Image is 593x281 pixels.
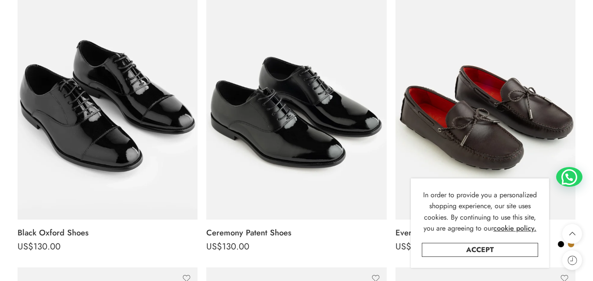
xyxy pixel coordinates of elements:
bdi: 130.00 [395,240,438,253]
a: cookie policy. [493,223,536,234]
bdi: 130.00 [206,240,249,253]
span: US$ [18,240,33,253]
a: Everyday Luxe Loafers [395,224,575,242]
a: Black [557,240,565,248]
bdi: 130.00 [18,240,61,253]
a: Black Oxford Shoes [18,224,198,242]
span: US$ [395,240,411,253]
a: Accept [422,243,538,257]
a: Ceremony Patent Shoes [206,224,386,242]
span: In order to provide you a personalized shopping experience, our site uses cookies. By continuing ... [423,190,537,234]
span: US$ [206,240,222,253]
a: Camel [567,240,575,248]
